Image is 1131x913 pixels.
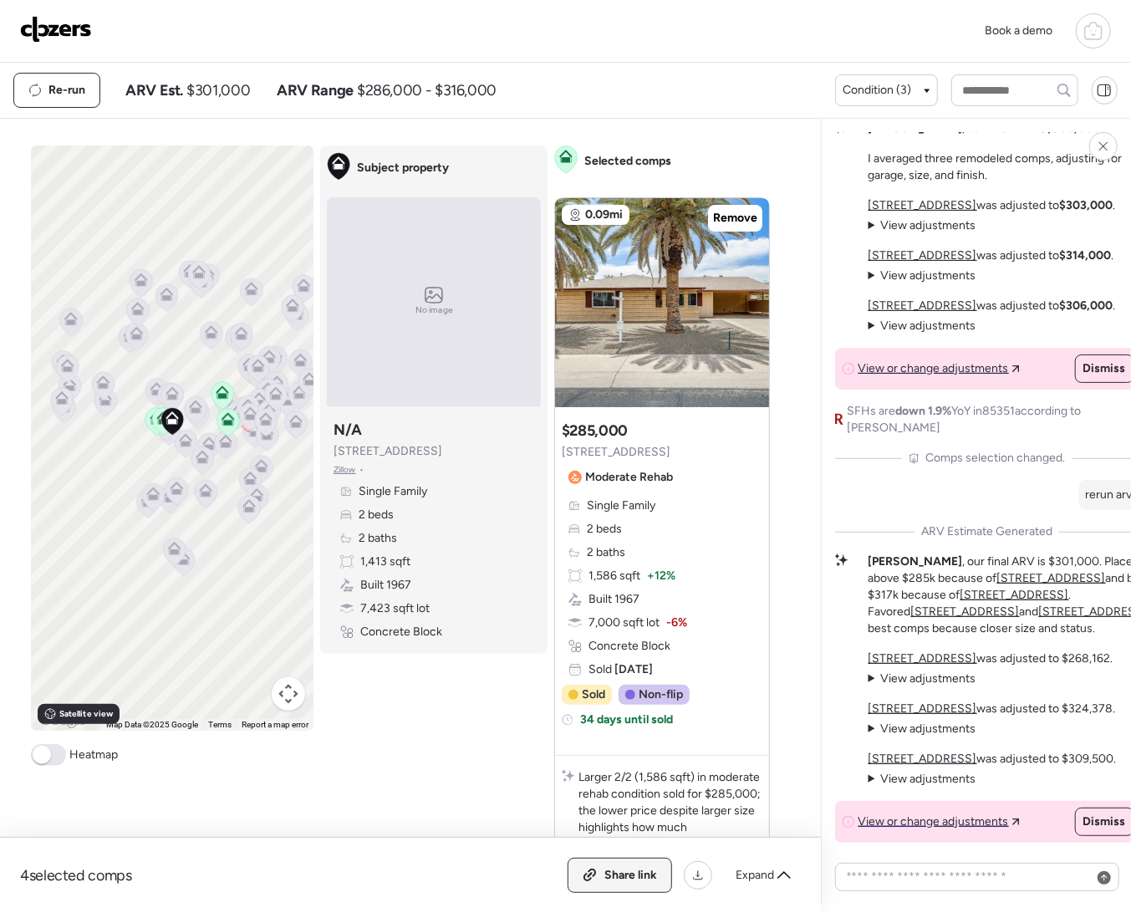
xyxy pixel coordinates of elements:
span: 1,586 sqft [588,568,640,584]
span: View adjustments [881,722,976,736]
span: Zillow [334,463,356,477]
p: was adjusted to . [869,298,1116,314]
span: No image [415,303,452,317]
a: [STREET_ADDRESS] [911,604,1020,619]
a: [STREET_ADDRESS] [869,651,977,666]
span: Concrete Block [360,624,442,640]
span: Heatmap [69,747,118,763]
span: Sold [582,686,605,703]
span: Comps selection changed. [926,450,1066,467]
span: Concrete Block [588,638,670,655]
span: View adjustments [881,772,976,786]
summary: View adjustments [869,217,976,234]
span: Built 1967 [360,577,411,594]
a: [STREET_ADDRESS] [960,588,1069,602]
span: down 1.9% [895,404,951,418]
p: was adjusted to $309,500. [869,751,1117,768]
span: Expand [736,867,774,884]
p: Larger 2/2 (1,586 sqft) in moderate rehab condition sold for $285,000; the lower price despite la... [578,769,762,870]
h3: $285,000 [562,421,628,441]
a: View or change adjustments [858,360,1020,377]
span: [STREET_ADDRESS] [334,443,442,460]
span: Dismiss [1083,360,1126,377]
p: was adjusted to . [869,197,1116,214]
span: Remove [713,210,757,227]
span: 2 beds [359,507,394,523]
summary: View adjustments [869,721,976,737]
span: View or change adjustments [858,360,1009,377]
a: [STREET_ADDRESS] [869,752,977,766]
strong: [PERSON_NAME] [869,554,963,569]
span: + 12% [647,568,675,584]
span: View adjustments [881,671,976,686]
span: 7,423 sqft lot [360,600,430,617]
span: Sold [588,661,653,678]
a: Report a map error [242,720,308,729]
summary: View adjustments [869,771,976,788]
span: View adjustments [881,218,976,232]
summary: View adjustments [869,318,976,334]
span: [STREET_ADDRESS] [562,444,670,461]
span: Satellite view [59,707,113,721]
span: Moderate Rehab [585,469,673,486]
p: was adjusted to . [869,247,1114,264]
span: [DATE] [612,662,653,676]
span: 4 selected comps [20,865,132,885]
span: $301,000 [186,80,250,100]
span: 2 baths [587,544,625,561]
span: Single Family [359,483,427,500]
span: View adjustments [881,319,976,333]
summary: View adjustments [869,268,976,284]
span: 2 baths [359,530,397,547]
span: 2 beds [587,521,622,538]
a: Open this area in Google Maps (opens a new window) [35,709,90,731]
span: Condition (3) [843,82,911,99]
a: [STREET_ADDRESS] [869,298,977,313]
span: Selected comps [584,153,671,170]
span: Built 1967 [588,591,639,608]
h3: N/A [334,420,362,440]
strong: $306,000 [1060,298,1113,313]
span: Dismiss [1083,814,1126,830]
span: ARV Estimate Generated [921,523,1052,540]
span: ARV Est. [125,80,183,100]
span: 34 days until sold [580,712,673,728]
span: 1,413 sqft [360,553,410,570]
span: 7,000 sqft lot [588,615,660,631]
span: $286,000 - $316,000 [357,80,497,100]
a: [STREET_ADDRESS] [869,701,977,716]
span: Book a demo [985,23,1052,38]
a: View or change adjustments [858,814,1020,830]
span: • [359,463,364,477]
img: Logo [20,16,92,43]
strong: $314,000 [1060,248,1112,263]
strong: $303,000 [1060,198,1113,212]
a: Terms (opens in new tab) [208,720,232,729]
p: was adjusted to $268,162. [869,650,1113,667]
img: Google [35,709,90,731]
summary: View adjustments [869,671,976,687]
span: View or change adjustments [858,814,1009,830]
span: Share link [604,867,657,884]
span: Re-run [48,82,85,99]
span: Subject property [357,160,449,176]
button: Map camera controls [272,677,305,711]
span: View adjustments [881,268,976,283]
a: [STREET_ADDRESS] [869,198,977,212]
p: was adjusted to $324,378. [869,701,1116,717]
span: Single Family [587,497,655,514]
span: 0.09mi [585,207,623,223]
a: [STREET_ADDRESS] [869,248,977,263]
a: [STREET_ADDRESS] [997,571,1106,585]
span: Non-flip [639,686,683,703]
span: ARV Range [277,80,354,100]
